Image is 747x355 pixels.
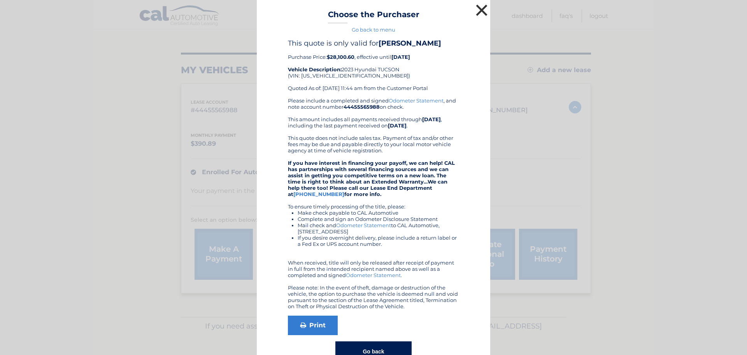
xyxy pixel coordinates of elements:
[327,54,354,60] b: $28,100.60
[389,97,444,104] a: Odometer Statement
[288,39,459,97] div: Purchase Price: , effective until 2023 Hyundai TUCSON (VIN: [US_VEHICLE_IDENTIFICATION_NUMBER]) Q...
[336,222,391,228] a: Odometer Statement
[288,66,342,72] strong: Vehicle Description:
[293,191,344,197] a: [PHONE_NUMBER]
[288,316,338,335] a: Print
[288,39,459,48] h4: This quote is only valid for
[288,97,459,309] div: Please include a completed and signed , and note account number on check. This amount includes al...
[288,160,455,197] strong: If you have interest in financing your payoff, we can help! CAL has partnerships with several fin...
[352,26,395,33] a: Go back to menu
[298,216,459,222] li: Complete and sign an Odometer Disclosure Statement
[344,104,380,110] b: 44455565988
[379,39,441,48] b: [PERSON_NAME]
[474,2,489,18] button: ×
[346,272,401,278] a: Odometer Statement
[298,222,459,235] li: Mail check and to CAL Automotive, [STREET_ADDRESS]
[328,10,419,23] h3: Choose the Purchaser
[391,54,410,60] b: [DATE]
[422,116,441,122] b: [DATE]
[298,210,459,216] li: Make check payable to CAL Automotive
[298,235,459,247] li: If you desire overnight delivery, please include a return label or a Fed Ex or UPS account number.
[388,122,407,129] b: [DATE]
